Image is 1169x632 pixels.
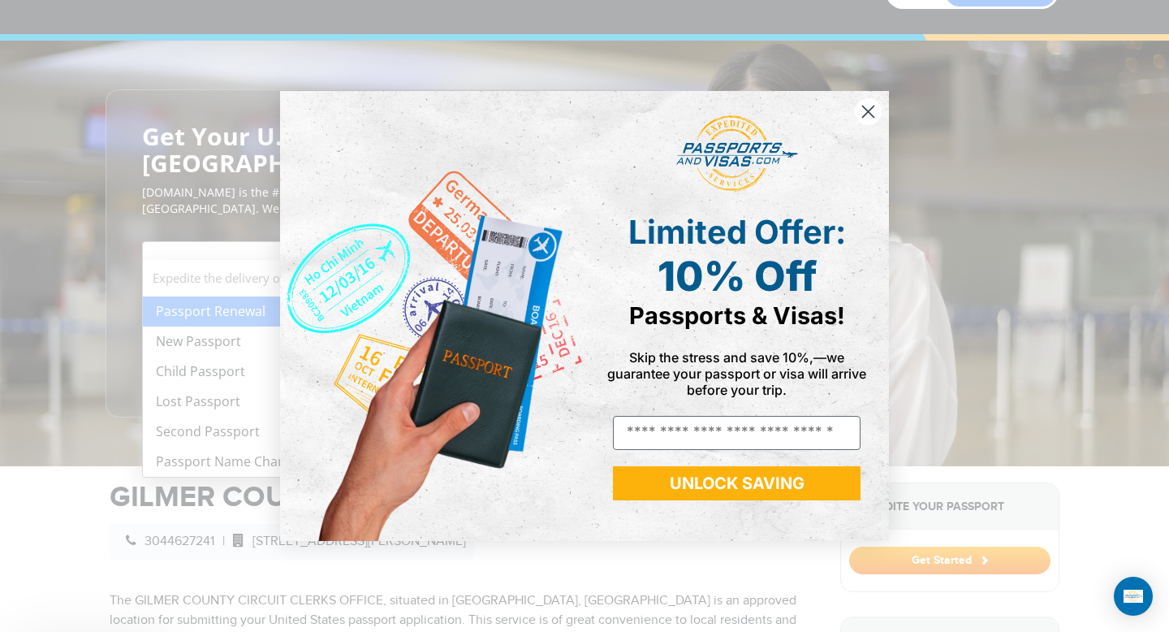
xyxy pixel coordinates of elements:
img: passports and visas [676,115,798,192]
button: UNLOCK SAVING [613,466,861,500]
span: Skip the stress and save 10%,—we guarantee your passport or visa will arrive before your trip. [607,349,866,398]
span: Limited Offer: [628,212,846,252]
img: de9cda0d-0715-46ca-9a25-073762a91ba7.png [280,91,584,540]
span: Passports & Visas! [629,301,845,330]
div: Open Intercom Messenger [1114,577,1153,616]
span: 10% Off [658,252,817,301]
button: Close dialog [854,97,882,126]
